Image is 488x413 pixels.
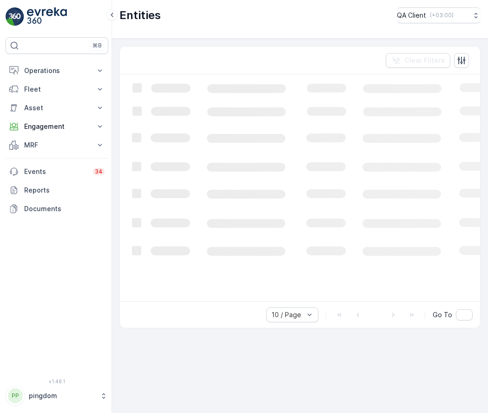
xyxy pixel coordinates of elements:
a: Events34 [6,162,108,181]
p: Engagement [24,122,90,131]
p: ( +03:00 ) [430,12,454,19]
p: QA Client [397,11,426,20]
button: PPpingdom [6,386,108,406]
span: v 1.48.1 [6,379,108,384]
p: ⌘B [92,42,102,49]
span: Go To [433,310,452,320]
p: Asset [24,103,90,113]
p: 34 [95,168,103,175]
p: Operations [24,66,90,75]
a: Reports [6,181,108,200]
p: Fleet [24,85,90,94]
button: QA Client(+03:00) [397,7,481,23]
button: Fleet [6,80,108,99]
button: Operations [6,61,108,80]
div: PP [8,388,23,403]
button: Asset [6,99,108,117]
button: Engagement [6,117,108,136]
p: Entities [119,8,161,23]
p: MRF [24,140,90,150]
p: Clear Filters [404,56,445,65]
p: Events [24,167,87,176]
p: pingdom [29,391,95,400]
a: Documents [6,200,108,218]
button: Clear Filters [386,53,450,68]
img: logo [6,7,24,26]
p: Documents [24,204,105,213]
img: logo_light-DOdMpM7g.png [27,7,67,26]
button: MRF [6,136,108,154]
p: Reports [24,186,105,195]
